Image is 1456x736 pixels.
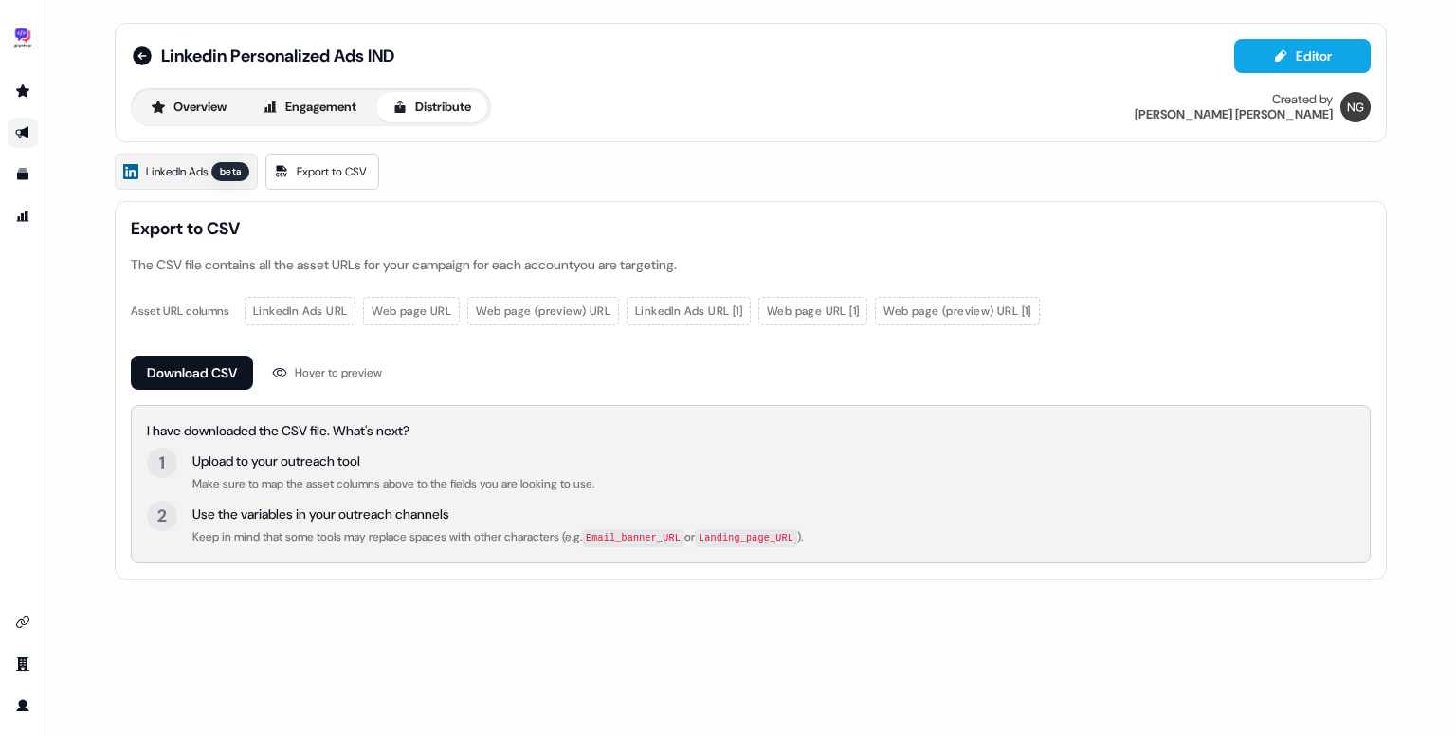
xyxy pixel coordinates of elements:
[211,162,249,181] div: beta
[695,529,797,547] code: Landing_page_URL
[1272,92,1333,107] div: Created by
[131,302,229,321] div: Asset URL columns
[8,690,38,721] a: Go to profile
[582,529,684,547] code: Email_banner_URL
[8,201,38,231] a: Go to attribution
[161,45,394,67] span: Linkedin Personalized Ads IND
[159,451,165,474] div: 1
[1135,107,1333,122] div: [PERSON_NAME] [PERSON_NAME]
[8,159,38,190] a: Go to templates
[131,356,253,390] button: Download CSV
[131,217,1371,240] span: Export to CSV
[1234,48,1371,68] a: Editor
[8,76,38,106] a: Go to prospects
[146,162,208,181] span: LinkedIn Ads
[192,474,594,493] div: Make sure to map the asset columns above to the fields you are looking to use.
[1340,92,1371,122] img: Nikunj
[297,162,367,181] span: Export to CSV
[265,154,379,190] a: Export to CSV
[135,92,243,122] button: Overview
[246,92,373,122] button: Engagement
[476,302,610,321] span: Web page (preview) URL
[767,302,859,321] span: Web page URL [1]
[635,302,742,321] span: LinkedIn Ads URL [1]
[372,302,451,321] span: Web page URL
[1234,39,1371,73] button: Editor
[192,451,594,470] div: Upload to your outreach tool
[883,302,1030,321] span: Web page (preview) URL [1]
[376,92,487,122] button: Distribute
[131,255,1371,274] div: The CSV file contains all the asset URLs for your campaign for each account you are targeting.
[192,527,803,547] div: Keep in mind that some tools may replace spaces with other characters (e.g. or ).
[115,154,258,190] a: LinkedIn Adsbeta
[295,363,382,382] div: Hover to preview
[157,505,167,527] div: 2
[147,421,1355,440] div: I have downloaded the CSV file. What's next?
[8,118,38,148] a: Go to outbound experience
[8,649,38,679] a: Go to team
[253,302,347,321] span: LinkedIn Ads URL
[192,505,803,524] div: Use the variables in your outreach channels
[8,607,38,637] a: Go to integrations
